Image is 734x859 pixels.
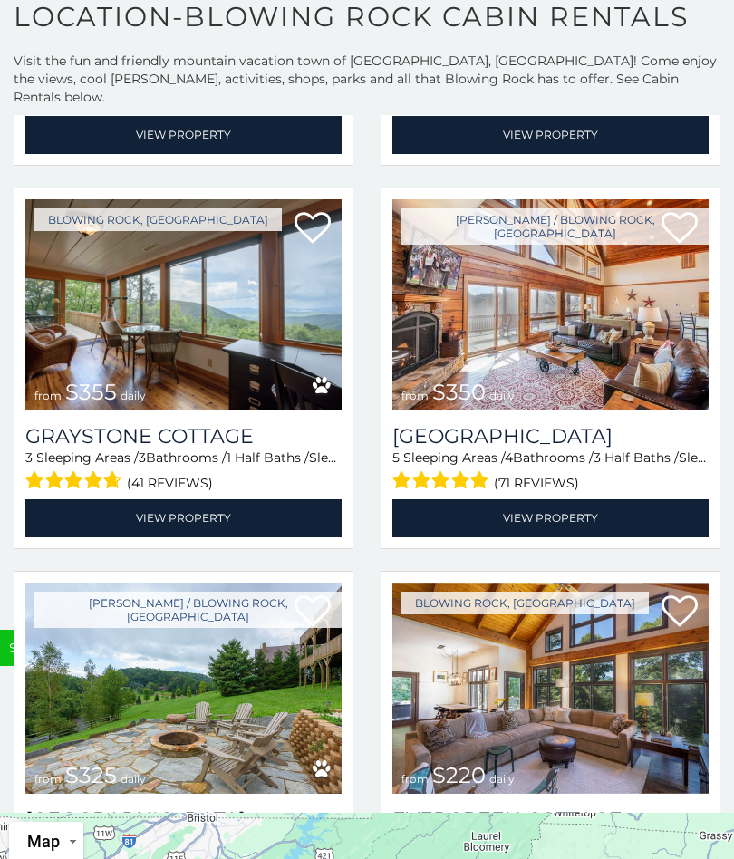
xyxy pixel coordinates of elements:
[127,471,213,495] span: (41 reviews)
[34,592,342,628] a: [PERSON_NAME] / Blowing Rock, [GEOGRAPHIC_DATA]
[392,199,709,411] img: Blackberry Ridge
[25,499,342,536] a: View Property
[392,424,709,449] a: [GEOGRAPHIC_DATA]
[401,592,649,614] a: Blowing Rock, [GEOGRAPHIC_DATA]
[392,449,400,466] span: 5
[25,116,342,153] a: View Property
[139,449,146,466] span: 3
[25,583,342,795] img: Blackberry Lodge
[25,449,33,466] span: 3
[392,583,709,795] a: Evergreen Cottage from $220 daily
[65,762,117,788] span: $325
[494,471,579,495] span: (71 reviews)
[27,832,60,851] span: Map
[392,116,709,153] a: View Property
[401,772,429,786] span: from
[34,772,62,786] span: from
[392,499,709,536] a: View Property
[505,449,513,466] span: 4
[227,449,309,466] span: 1 Half Baths /
[25,807,342,832] a: [GEOGRAPHIC_DATA]
[594,449,679,466] span: 3 Half Baths /
[25,807,342,832] h3: Blackberry Lodge
[401,208,709,245] a: [PERSON_NAME] / Blowing Rock, [GEOGRAPHIC_DATA]
[65,379,117,405] span: $355
[121,389,146,402] span: daily
[401,389,429,402] span: from
[25,199,342,411] img: Graystone Cottage
[25,583,342,795] a: Blackberry Lodge from $325 daily
[432,762,486,788] span: $220
[25,449,342,495] div: Sleeping Areas / Bathrooms / Sleeps:
[392,449,709,495] div: Sleeping Areas / Bathrooms / Sleeps:
[432,379,486,405] span: $350
[662,594,698,632] a: Add to favorites
[489,772,515,786] span: daily
[34,208,282,231] a: Blowing Rock, [GEOGRAPHIC_DATA]
[25,199,342,411] a: Graystone Cottage from $355 daily
[295,210,331,248] a: Add to favorites
[392,583,709,795] img: Evergreen Cottage
[121,772,146,786] span: daily
[392,199,709,411] a: Blackberry Ridge from $350 daily
[25,424,342,449] a: Graystone Cottage
[392,807,709,832] a: Evergreen Cottage
[489,389,515,402] span: daily
[392,424,709,449] h3: Blackberry Ridge
[34,389,62,402] span: from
